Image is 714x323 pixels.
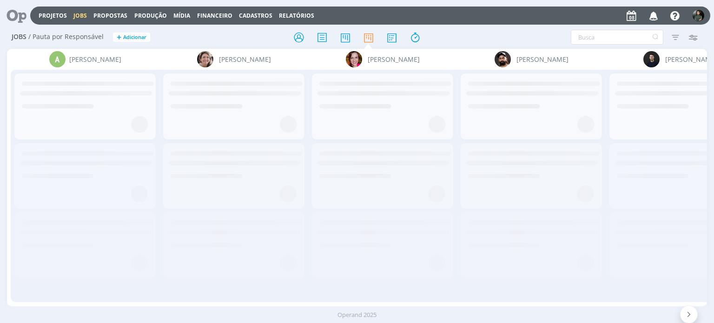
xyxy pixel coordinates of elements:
[173,12,190,20] a: Mídia
[12,33,26,41] span: Jobs
[134,12,167,20] a: Produção
[516,54,569,64] span: [PERSON_NAME]
[69,54,121,64] span: [PERSON_NAME]
[276,12,317,20] button: Relatórios
[197,12,232,20] a: Financeiro
[49,51,66,67] div: A
[123,34,146,40] span: Adicionar
[197,51,213,67] img: A
[71,12,90,20] button: Jobs
[571,30,663,45] input: Busca
[368,54,420,64] span: [PERSON_NAME]
[132,12,170,20] button: Produção
[279,12,314,20] a: Relatórios
[194,12,235,20] button: Financeiro
[28,33,104,41] span: / Pauta por Responsável
[93,12,127,20] span: Propostas
[113,33,150,42] button: +Adicionar
[91,12,130,20] button: Propostas
[239,12,272,20] span: Cadastros
[117,33,121,42] span: +
[36,12,70,20] button: Projetos
[39,12,67,20] a: Projetos
[73,12,87,20] a: Jobs
[219,54,271,64] span: [PERSON_NAME]
[236,12,275,20] button: Cadastros
[495,51,511,67] img: B
[693,10,704,21] img: M
[171,12,193,20] button: Mídia
[643,51,660,67] img: C
[346,51,362,67] img: B
[692,7,705,24] button: M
